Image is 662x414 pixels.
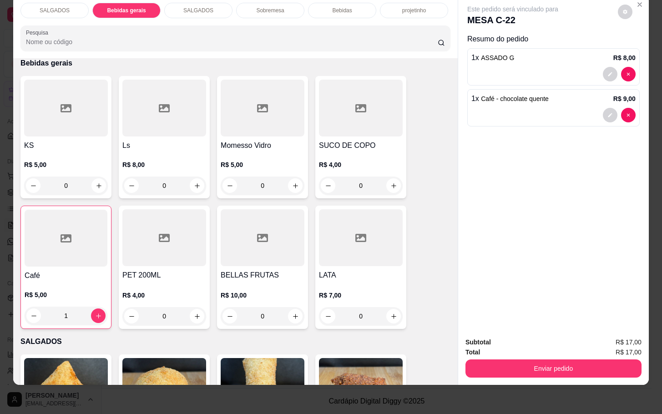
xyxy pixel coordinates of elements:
h4: SUCO DE COPO [319,140,403,151]
p: R$ 4,00 [319,160,403,169]
input: Pesquisa [26,37,438,46]
button: decrease-product-quantity [321,178,335,193]
span: R$ 17,00 [616,337,642,347]
span: R$ 17,00 [616,347,642,357]
button: decrease-product-quantity [222,178,237,193]
button: increase-product-quantity [190,178,204,193]
label: Pesquisa [26,29,51,36]
p: Bebidas [332,7,352,14]
button: increase-product-quantity [190,309,204,323]
button: decrease-product-quantity [26,178,40,193]
p: Sobremesa [256,7,284,14]
p: R$ 8,00 [613,53,636,62]
button: decrease-product-quantity [603,108,617,122]
span: ASSADO G [481,54,514,61]
button: increase-product-quantity [91,178,106,193]
span: Café - chocolate quente [481,95,549,102]
button: increase-product-quantity [386,309,401,323]
p: SALGADOS [40,7,70,14]
h4: BELLAS FRUTAS [221,270,304,281]
p: R$ 5,00 [25,290,107,299]
h4: LATA [319,270,403,281]
button: decrease-product-quantity [618,5,632,19]
p: SALGADOS [20,336,450,347]
button: increase-product-quantity [288,309,303,323]
button: decrease-product-quantity [321,309,335,323]
p: SALGADOS [183,7,213,14]
h4: KS [24,140,108,151]
button: decrease-product-quantity [222,309,237,323]
h4: Café [25,270,107,281]
strong: Total [465,348,480,356]
button: decrease-product-quantity [124,178,139,193]
p: MESA C-22 [467,14,558,26]
p: R$ 7,00 [319,291,403,300]
p: R$ 5,00 [24,160,108,169]
p: R$ 4,00 [122,291,206,300]
button: decrease-product-quantity [621,67,636,81]
h4: Ls [122,140,206,151]
p: R$ 5,00 [221,160,304,169]
button: decrease-product-quantity [124,309,139,323]
p: R$ 8,00 [122,160,206,169]
p: Resumo do pedido [467,34,640,45]
h4: Momesso Vidro [221,140,304,151]
p: 1 x [471,52,515,63]
p: 1 x [471,93,549,104]
p: Bebidas gerais [107,7,146,14]
p: Este pedido será vinculado para [467,5,558,14]
button: Enviar pedido [465,359,642,378]
button: increase-product-quantity [386,178,401,193]
button: decrease-product-quantity [603,67,617,81]
button: increase-product-quantity [288,178,303,193]
button: decrease-product-quantity [621,108,636,122]
p: projetinho [402,7,426,14]
h4: PET 200ML [122,270,206,281]
p: R$ 9,00 [613,94,636,103]
p: R$ 10,00 [221,291,304,300]
strong: Subtotal [465,338,491,346]
p: Bebidas gerais [20,58,450,69]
